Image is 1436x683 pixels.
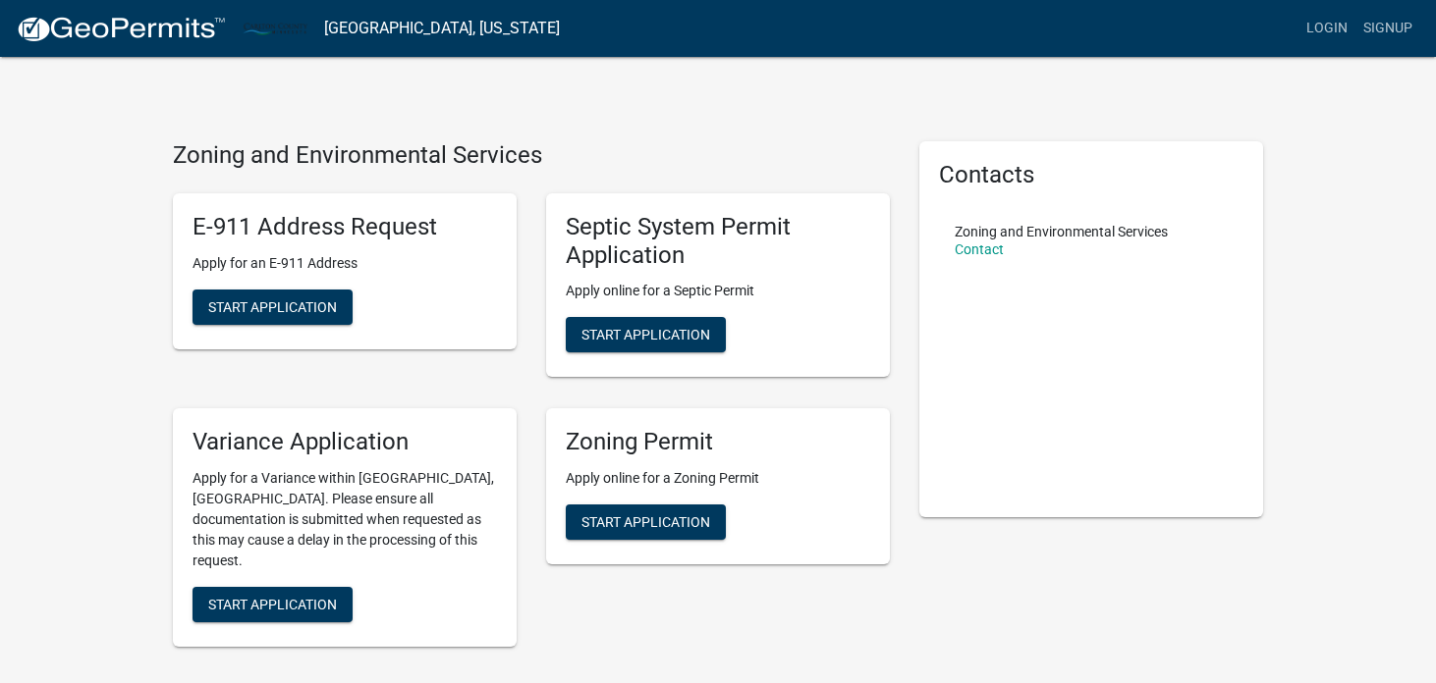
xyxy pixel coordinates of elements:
span: Start Application [581,514,710,530]
h4: Zoning and Environmental Services [173,141,890,170]
img: Carlton County, Minnesota [242,15,308,41]
h5: E-911 Address Request [193,213,497,241]
span: Start Application [581,327,710,342]
p: Zoning and Environmental Services [955,225,1168,238]
a: Contact [955,241,1004,257]
h5: Zoning Permit [566,428,870,456]
span: Start Application [208,298,337,314]
span: Start Application [208,597,337,612]
p: Apply for a Variance within [GEOGRAPHIC_DATA], [GEOGRAPHIC_DATA]. Please ensure all documentation... [193,468,497,571]
button: Start Application [193,587,353,622]
p: Apply for an E-911 Address [193,253,497,274]
a: [GEOGRAPHIC_DATA], [US_STATE] [324,12,560,45]
h5: Septic System Permit Application [566,213,870,270]
a: Signup [1355,10,1420,47]
h5: Variance Application [193,428,497,456]
a: Login [1298,10,1355,47]
button: Start Application [566,504,726,540]
p: Apply online for a Septic Permit [566,281,870,301]
h5: Contacts [939,161,1243,189]
p: Apply online for a Zoning Permit [566,468,870,489]
button: Start Application [193,289,353,325]
button: Start Application [566,317,726,352]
